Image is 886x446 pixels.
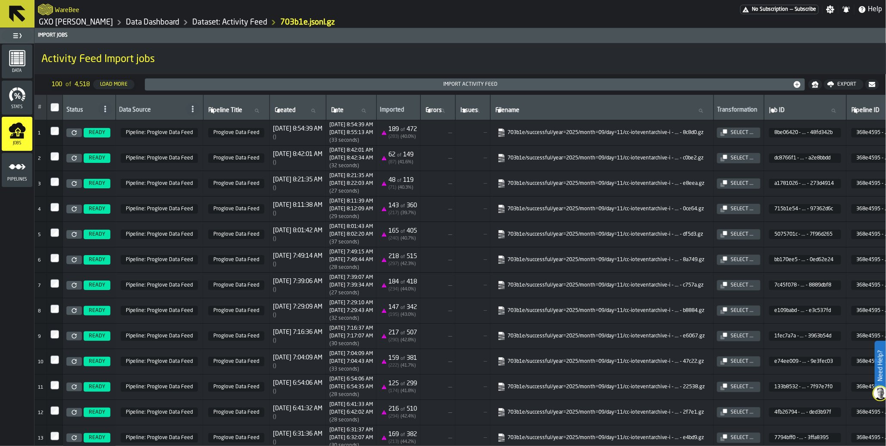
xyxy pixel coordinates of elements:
span: 4 [38,207,41,212]
div: Select ... [727,333,757,339]
button: button-Select ... [717,229,761,240]
div: Imported [380,106,417,115]
span: 5075701c - ... - 7f96d265 [774,231,834,237]
span: [DATE] 7:39:06 AM [273,278,322,285]
span: 5075701c-324a-445e-94e6-284d7f96d265 [769,230,841,239]
span: bb170ee5-c115-45e9-9b54-f3340ed62e24 [769,255,841,265]
span: 368e4595-beab-4c9e-ae1f-d2a1d5730a59 [121,357,198,366]
span: 703b1e/successful/year=2025/month=09/day=11/cc-ioteventarchive-ingestion-4-2025-09-11-05-46-23-4a... [495,228,708,240]
a: link-to-https://s3.eu-west-1.amazonaws.com/import.app.warebee.com/a1781026-5556-44ab-b0de-878e273... [497,179,705,188]
div: 218 515 [388,253,417,260]
span: ( 40.0 %) [401,134,416,139]
a: link-to-https://s3.eu-west-1.amazonaws.com/import.app.warebee.com/5075701c-324a-445e-94e6-284d7f9... [497,230,705,239]
button: button-Export [824,79,864,90]
span: Proglove Data Feed [208,230,264,239]
span: 133b8532-59f8-4633-867c-f7c67f97e7f0 [769,382,841,392]
span: READY [89,181,105,187]
input: InputCheckbox-label-react-aria1236799459-:r41: [50,330,59,339]
div: Select ... [727,155,757,161]
span: e109babd-d809-4c6b-a59c-244de3c537fd [769,306,841,315]
span: dc8766f1 - ... - a2e8bbdd [774,155,834,161]
span: 7c45f078 - ... - 8889dbf8 [774,282,834,288]
label: InputCheckbox-label-react-aria1236799459-:r3t: [50,228,59,237]
div: Completed at 1757571723191 [329,181,373,187]
span: ( 297 ) [388,262,399,266]
span: Proglove Data Feed [208,408,264,417]
span: ( 41.6 %) [398,160,413,165]
span: 6 [38,258,41,263]
div: Completed at 1757569784168 [329,257,373,263]
h2: Sub Title [41,51,879,53]
nav: Breadcrumb [38,17,460,28]
span: 7794bff0-884d-4f97-9bc3-08513ffa8395 [769,433,841,443]
span: 368e4595-beab-4c9e-ae1f-d2a1d5730a59 [121,230,198,239]
span: 3 [38,182,41,187]
div: Started at 1757572921792 [329,147,373,153]
label: InputCheckbox-label-react-aria1236799459-:r3r: [50,178,59,186]
div: Select ... [727,282,757,288]
span: label [770,107,785,114]
label: button-toggle-Help [855,4,886,15]
span: label [275,107,296,114]
span: READY [89,333,105,339]
div: Time between creation and start (import delay / Re-Import) [273,287,322,293]
span: 8be06420-0e85-4fe1-9a2d-e41548fd342b [769,128,841,137]
div: Import duration (start to completion) [329,290,373,296]
span: of [401,204,405,209]
span: Proglove Data Feed [208,331,264,341]
span: 8be06420 - ... - 48fd342b [774,130,834,136]
span: — [459,231,487,237]
div: Import Activity Feed [148,81,793,87]
div: Data Source [119,106,184,115]
div: Started at 1757570503438 [329,224,373,230]
div: Menu Subscription [740,5,819,14]
span: — [459,206,487,212]
input: label [494,105,710,116]
span: label [209,107,243,114]
div: Started at 1757571695733 [329,173,373,179]
div: Completed at 1757571129051 [329,206,373,212]
span: — [424,256,452,263]
div: 48 119 [388,177,413,184]
span: READY [89,130,105,136]
div: Select ... [727,359,757,365]
header: Import Jobs [34,28,886,43]
span: 1 [38,131,41,136]
li: menu Stats [2,81,32,115]
input: label [459,105,487,116]
button: button-Select ... [717,331,761,341]
span: — [424,180,452,187]
span: ( 87 ) [388,160,396,165]
span: READY [89,359,105,365]
span: 5 [38,233,41,237]
span: — [424,206,452,212]
span: bb170ee5 - ... - 0ed62e24 [774,257,834,263]
span: # [38,104,41,110]
span: Proglove Data Feed [208,357,264,366]
div: Started at 1757569147138 [329,274,373,281]
button: button-Select ... [717,280,761,290]
input: label [424,105,452,116]
div: Import duration (start to completion) [329,163,373,169]
div: Import duration (start to completion) [329,188,373,194]
a: link-to-https://s3.eu-west-1.amazonaws.com/import.app.warebee.com/133b8532-59f8-4633-867c-f7c67f9... [497,383,705,391]
input: InputCheckbox-label-react-aria1236799459-:r3p: [50,127,59,135]
div: Select ... [727,130,757,136]
label: button-toggle-Toggle Full Menu [2,30,32,42]
span: Data [2,69,32,73]
span: — [424,155,452,162]
button: button-Select ... [717,204,761,214]
input: InputCheckbox-label-react-aria1236799459-:r44: [50,406,59,415]
span: Help [868,4,883,15]
div: Completed at 1757572954428 [329,155,373,161]
li: menu Jobs [2,117,32,151]
a: READY [82,179,112,188]
div: 165 405 [388,228,417,234]
span: — [459,155,487,161]
span: READY [89,257,105,263]
span: 703b1e/successful/year=2025/month=09/day=11/cc-ioteventarchive-ingestion-4-2025-09-11-04-38-47-93... [495,381,708,393]
span: READY [89,206,105,212]
button: button-Select ... [717,382,761,392]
